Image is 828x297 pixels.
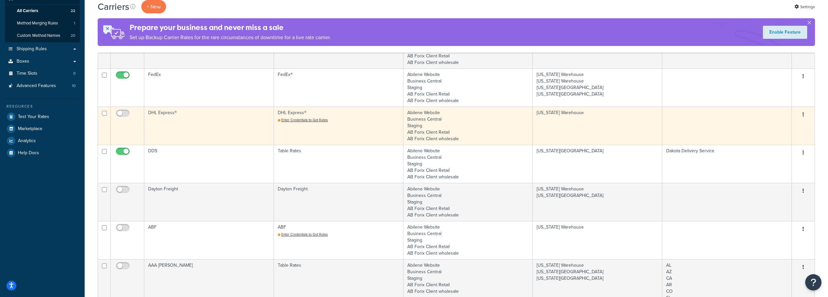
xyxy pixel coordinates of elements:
[5,17,80,29] a: Method Merging Rules 1
[403,145,533,183] td: Abilene Website Business Central Staging AB Forix Client Retail AB Forix Client wholesale
[18,126,42,132] span: Marketplace
[71,33,75,38] span: 20
[5,55,80,67] a: Boxes
[274,145,403,183] td: Table Rates
[5,80,80,92] a: Advanced Features 10
[5,67,80,80] li: Time Slots
[662,145,792,183] td: Dakota Delivery Service
[763,26,807,39] a: Enable Feature
[18,114,49,120] span: Test Your Rates
[794,2,815,11] a: Settings
[98,0,129,13] h1: Carriers
[5,43,80,55] a: Shipping Rules
[71,8,75,14] span: 22
[17,46,47,52] span: Shipping Rules
[130,22,331,33] h4: Prepare your business and never miss a sale
[805,274,821,290] button: Open Resource Center
[533,107,662,145] td: [US_STATE] Warehouse
[18,150,39,156] span: Help Docs
[144,221,274,259] td: ABF
[17,8,38,14] span: All Carriers
[17,83,56,89] span: Advanced Features
[533,145,662,183] td: [US_STATE][GEOGRAPHIC_DATA]
[5,147,80,159] a: Help Docs
[72,83,76,89] span: 10
[5,123,80,135] a: Marketplace
[17,71,37,76] span: Time Slots
[274,68,403,107] td: FedEx®
[18,138,36,144] span: Analytics
[98,18,130,46] img: ad-rules-rateshop-fe6ec290ccb7230408bd80ed9643f0289d75e0ffd9eb532fc0e269fcd187b520.png
[278,117,328,123] a: Enter Credentials to Get Rates
[274,107,403,145] td: DHL Express®
[281,117,328,123] span: Enter Credentials to Get Rates
[5,135,80,147] a: Analytics
[5,80,80,92] li: Advanced Features
[533,183,662,221] td: [US_STATE] Warehouse [US_STATE][GEOGRAPHIC_DATA]
[5,5,80,17] a: All Carriers 22
[130,33,331,42] p: Set up Backup Carrier Rates for the rare circumstances of downtime for a live rate carrier.
[533,221,662,259] td: [US_STATE] Warehouse
[5,111,80,123] a: Test Your Rates
[274,221,403,259] td: ABF
[5,5,80,17] li: All Carriers
[403,107,533,145] td: Abilene Website Business Central Staging AB Forix Client Retail AB Forix Client wholesale
[144,107,274,145] td: DHL Express®
[17,21,58,26] span: Method Merging Rules
[5,17,80,29] li: Method Merging Rules
[5,67,80,80] a: Time Slots 0
[403,221,533,259] td: Abilene Website Business Central Staging AB Forix Client Retail AB Forix Client wholesale
[403,68,533,107] td: Abilene Website Business Central Staging AB Forix Client Retail AB Forix Client wholesale
[73,71,76,76] span: 0
[533,68,662,107] td: [US_STATE] Warehouse [US_STATE] Warehouse [US_STATE][GEOGRAPHIC_DATA] [US_STATE][GEOGRAPHIC_DATA]
[5,104,80,109] div: Resources
[5,30,80,42] a: Custom Method Names 20
[403,183,533,221] td: Abilene Website Business Central Staging AB Forix Client Retail AB Forix Client wholesale
[274,183,403,221] td: Dayton Freight
[74,21,75,26] span: 1
[144,145,274,183] td: DDS
[17,33,60,38] span: Custom Method Names
[278,232,328,237] a: Enter Credentials to Get Rates
[5,30,80,42] li: Custom Method Names
[144,183,274,221] td: Dayton Freight
[281,232,328,237] span: Enter Credentials to Get Rates
[17,59,29,64] span: Boxes
[144,68,274,107] td: FedEx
